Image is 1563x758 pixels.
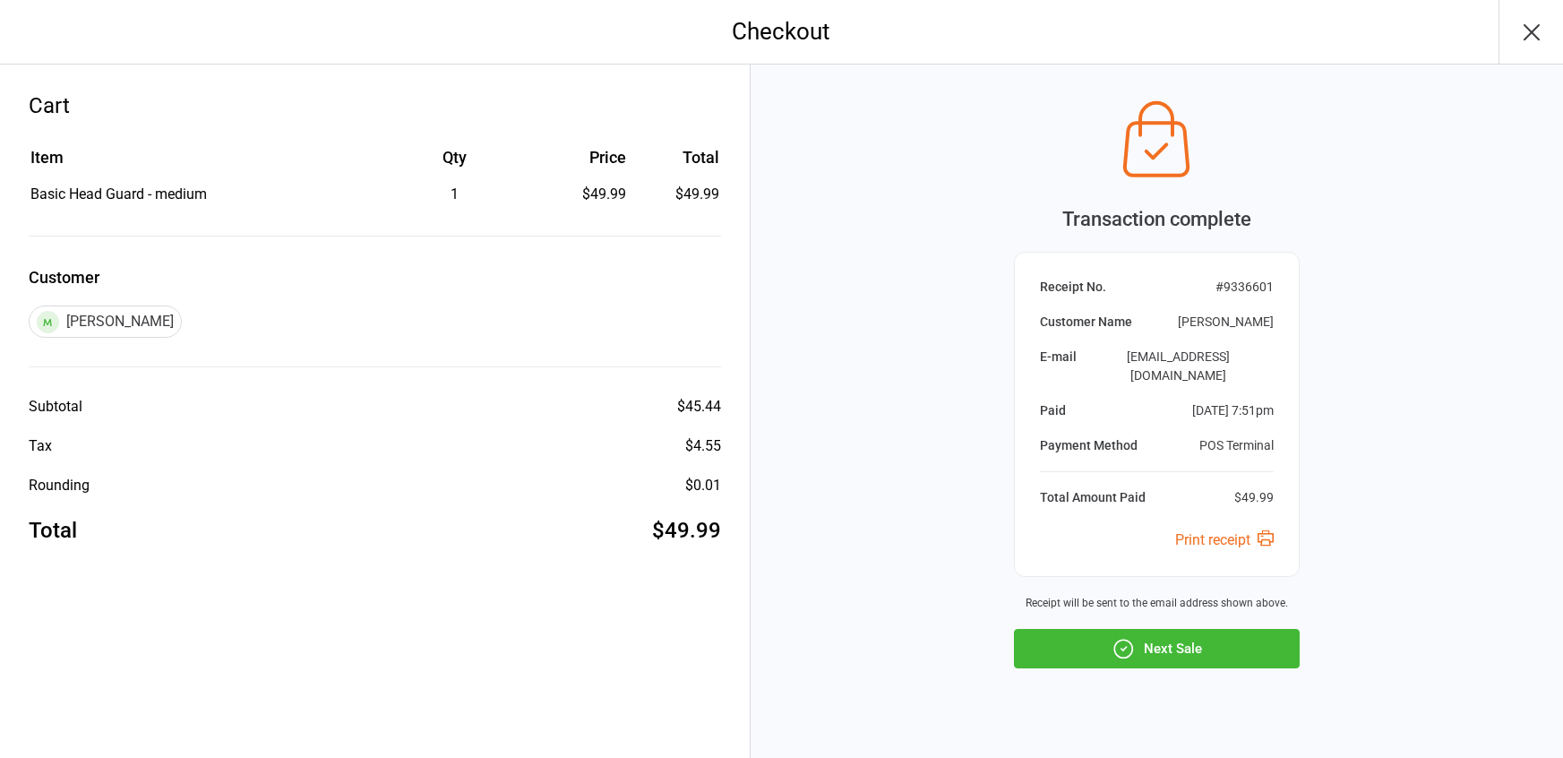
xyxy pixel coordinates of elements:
[1040,436,1138,455] div: Payment Method
[1040,278,1106,297] div: Receipt No.
[30,185,207,202] span: Basic Head Guard - medium
[1192,401,1274,420] div: [DATE] 7:51pm
[1175,531,1274,548] a: Print receipt
[1215,278,1274,297] div: # 9336601
[376,184,534,205] div: 1
[1040,313,1132,332] div: Customer Name
[677,396,721,418] div: $45.44
[29,306,182,338] div: [PERSON_NAME]
[685,435,721,457] div: $4.55
[1199,436,1274,455] div: POS Terminal
[685,475,721,496] div: $0.01
[1084,348,1274,385] div: [EMAIL_ADDRESS][DOMAIN_NAME]
[29,90,721,122] div: Cart
[1178,313,1274,332] div: [PERSON_NAME]
[1014,204,1300,234] div: Transaction complete
[29,435,52,457] div: Tax
[633,145,719,182] th: Total
[536,184,626,205] div: $49.99
[652,514,721,547] div: $49.99
[1040,401,1066,420] div: Paid
[29,514,77,547] div: Total
[30,145,374,182] th: Item
[1040,488,1146,507] div: Total Amount Paid
[536,145,626,169] div: Price
[1234,488,1274,507] div: $49.99
[633,184,719,205] td: $49.99
[376,145,534,182] th: Qty
[1014,629,1300,668] button: Next Sale
[1040,348,1077,385] div: E-mail
[29,396,82,418] div: Subtotal
[29,265,721,289] label: Customer
[29,475,90,496] div: Rounding
[1014,595,1300,611] div: Receipt will be sent to the email address shown above.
